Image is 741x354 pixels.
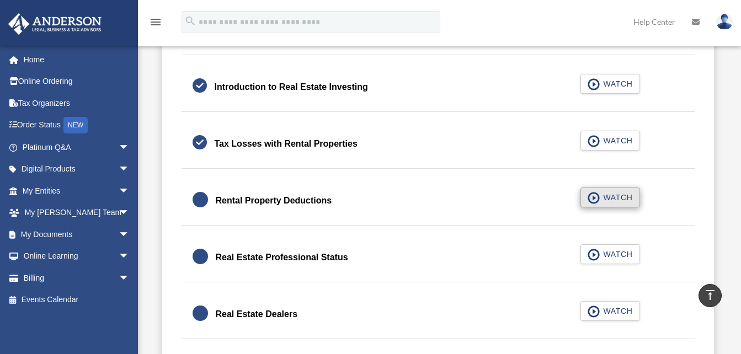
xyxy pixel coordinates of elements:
[215,79,368,95] div: Introduction to Real Estate Investing
[8,71,146,93] a: Online Ordering
[119,136,141,159] span: arrow_drop_down
[193,244,684,271] a: Real Estate Professional Status WATCH
[8,49,146,71] a: Home
[716,14,733,30] img: User Pic
[63,117,88,133] div: NEW
[8,180,146,202] a: My Entitiesarrow_drop_down
[580,244,640,264] button: WATCH
[8,289,146,311] a: Events Calendar
[8,136,146,158] a: Platinum Q&Aarrow_drop_down
[216,193,332,208] div: Rental Property Deductions
[119,202,141,224] span: arrow_drop_down
[193,301,684,328] a: Real Estate Dealers WATCH
[8,245,146,267] a: Online Learningarrow_drop_down
[8,223,146,245] a: My Documentsarrow_drop_down
[8,114,146,137] a: Order StatusNEW
[119,180,141,202] span: arrow_drop_down
[600,249,632,260] span: WATCH
[580,301,640,321] button: WATCH
[119,223,141,246] span: arrow_drop_down
[580,131,640,151] button: WATCH
[8,92,146,114] a: Tax Organizers
[580,74,640,94] button: WATCH
[216,250,348,265] div: Real Estate Professional Status
[600,135,632,146] span: WATCH
[699,284,722,307] a: vertical_align_top
[216,307,298,322] div: Real Estate Dealers
[600,78,632,89] span: WATCH
[215,136,358,152] div: Tax Losses with Rental Properties
[119,245,141,268] span: arrow_drop_down
[600,192,632,203] span: WATCH
[8,158,146,180] a: Digital Productsarrow_drop_down
[149,19,162,29] a: menu
[703,288,717,302] i: vertical_align_top
[119,267,141,289] span: arrow_drop_down
[8,202,146,224] a: My [PERSON_NAME] Teamarrow_drop_down
[5,13,105,35] img: Anderson Advisors Platinum Portal
[119,158,141,181] span: arrow_drop_down
[193,131,684,157] a: Tax Losses with Rental Properties WATCH
[8,267,146,289] a: Billingarrow_drop_down
[580,187,640,207] button: WATCH
[149,15,162,29] i: menu
[193,74,684,100] a: Introduction to Real Estate Investing WATCH
[600,305,632,317] span: WATCH
[193,187,684,214] a: Rental Property Deductions WATCH
[184,15,196,27] i: search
